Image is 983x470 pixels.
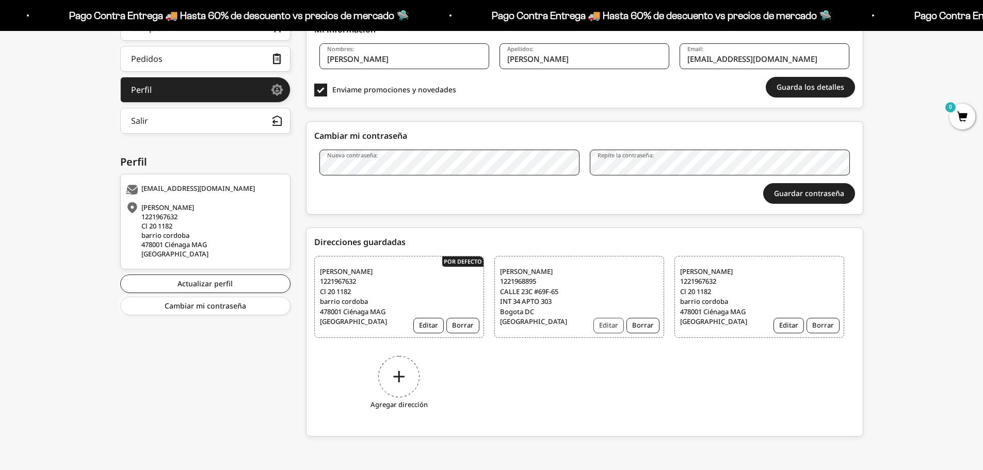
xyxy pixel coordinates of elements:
a: 0 [949,112,975,123]
button: Editar [773,318,804,333]
button: Guarda los detalles [766,77,855,98]
p: Pago Contra Entrega 🚚 Hasta 60% de descuento vs precios de mercado 🛸 [488,7,828,24]
button: Borrar [626,318,659,333]
div: Comprar [131,24,166,32]
div: Perfil [120,154,291,170]
a: Pedidos [120,46,291,72]
button: Editar [593,318,624,333]
div: Perfil [131,86,152,94]
button: Guardar contraseña [763,183,855,204]
button: Borrar [446,318,479,333]
button: Borrar [807,318,840,333]
div: Salir [131,117,148,125]
div: [PERSON_NAME] 1221967632 Cl 20 1182 barrio cordoba 478001 Ciénaga MAG [GEOGRAPHIC_DATA] [126,203,282,258]
label: Apeliidos: [507,45,534,53]
label: Repite la contraseña: [598,151,654,159]
span: [PERSON_NAME] 1221968895 CALLE 23C #69F-65 INT 34 APTO 303 Bogota DC [GEOGRAPHIC_DATA] [500,267,581,327]
div: Cambiar mi contraseña [314,129,855,142]
div: [EMAIL_ADDRESS][DOMAIN_NAME] [126,185,282,195]
i: Agregar dirección [370,400,428,410]
span: [PERSON_NAME] 1221967632 Cl 20 1182 barrio cordoba 478001 Ciénaga MAG [GEOGRAPHIC_DATA] [320,267,401,327]
button: Salir [120,108,291,134]
button: Editar [413,318,444,333]
label: Enviame promociones y novedades [314,84,484,96]
div: Direcciones guardadas [314,236,855,248]
mark: 0 [944,101,957,114]
span: [PERSON_NAME] 1221967632 Cl 20 1182 barrio cordoba 478001 Ciénaga MAG [GEOGRAPHIC_DATA] [680,267,761,327]
a: Cambiar mi contraseña [120,297,291,315]
label: Email: [687,45,703,53]
a: Actualizar perfil [120,274,291,293]
label: Nombres: [327,45,354,53]
a: Perfil [120,77,291,103]
label: Nueva contraseña: [327,151,378,159]
p: Pago Contra Entrega 🚚 Hasta 60% de descuento vs precios de mercado 🛸 [65,7,405,24]
div: Pedidos [131,55,163,63]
